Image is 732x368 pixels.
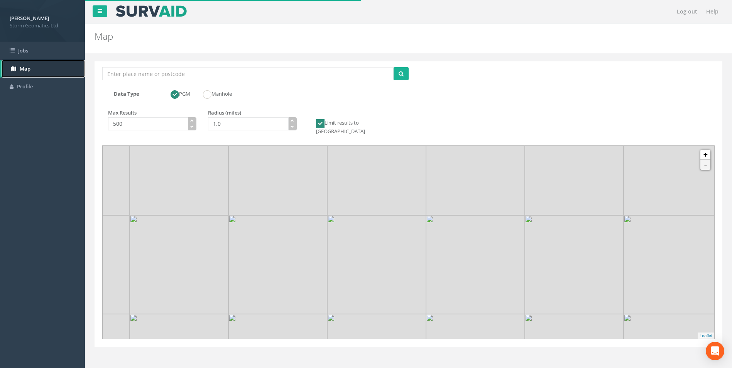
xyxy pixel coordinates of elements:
[18,47,28,54] span: Jobs
[130,215,228,314] img: 10@2x
[624,215,722,314] img: 10@2x
[426,116,525,215] img: 9@2x
[108,109,196,116] p: Max Results
[17,83,33,90] span: Profile
[700,160,710,170] a: -
[130,116,228,215] img: 9@2x
[228,215,327,314] img: 10@2x
[195,90,232,99] label: Manhole
[706,342,724,360] div: Open Intercom Messenger
[10,13,75,29] a: [PERSON_NAME] Storm Geomatics Ltd
[10,22,75,29] span: Storm Geomatics Ltd
[327,116,426,215] img: 9@2x
[426,215,525,314] img: 10@2x
[228,116,327,215] img: 9@2x
[308,119,397,135] label: Limit results to [GEOGRAPHIC_DATA]
[624,116,722,215] img: 9@2x
[20,65,30,72] span: Map
[163,90,190,99] label: PGM
[102,67,394,80] input: Enter place name or postcode
[108,90,157,98] label: Data Type
[700,150,710,160] a: +
[10,15,49,22] strong: [PERSON_NAME]
[208,109,296,116] p: Radius (miles)
[95,31,616,41] h2: Map
[525,215,624,314] img: 10@2x
[700,333,712,338] a: Leaflet
[2,60,85,78] a: Map
[327,215,426,314] img: 10@2x
[525,116,624,215] img: 9@2x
